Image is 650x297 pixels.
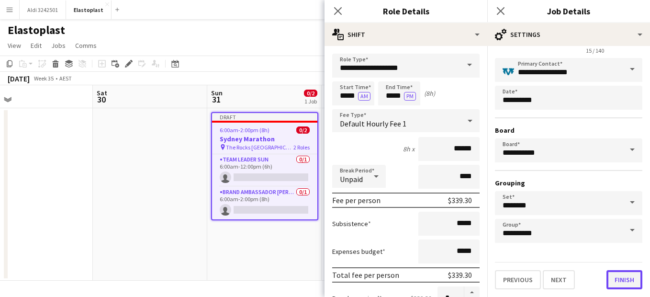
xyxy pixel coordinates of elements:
[606,270,642,289] button: Finish
[212,135,317,143] h3: Sydney Marathon
[332,270,399,280] div: Total fee per person
[95,94,107,105] span: 30
[59,75,72,82] div: AEST
[358,92,370,101] button: AM
[293,144,310,151] span: 2 Roles
[578,47,612,54] span: 15 / 140
[220,126,269,134] span: 6:00am-2:00pm (8h)
[8,41,21,50] span: View
[31,41,42,50] span: Edit
[47,39,69,52] a: Jobs
[8,74,30,83] div: [DATE]
[424,89,435,98] div: (8h)
[296,126,310,134] span: 0/2
[325,23,487,46] div: Shift
[4,39,25,52] a: View
[332,195,381,205] div: Fee per person
[8,23,65,37] h1: Elastoplast
[340,119,406,128] span: Default Hourly Fee 1
[212,154,317,187] app-card-role: Team Leader Sun0/16:00am-12:00pm (6h)
[403,145,415,153] div: 8h x
[487,5,650,17] h3: Job Details
[543,270,575,289] button: Next
[211,112,318,220] app-job-card: Draft6:00am-2:00pm (8h)0/2Sydney Marathon The Rocks [GEOGRAPHIC_DATA]2 RolesTeam Leader Sun0/16:0...
[404,92,416,101] button: PM
[210,94,223,105] span: 31
[32,75,56,82] span: Week 35
[66,0,112,19] button: Elastoplast
[340,174,363,184] span: Unpaid
[495,126,642,135] h3: Board
[325,5,487,17] h3: Role Details
[332,247,385,256] label: Expenses budget
[71,39,101,52] a: Comms
[226,144,293,151] span: The Rocks [GEOGRAPHIC_DATA]
[212,187,317,219] app-card-role: Brand Ambassador [PERSON_NAME]0/16:00am-2:00pm (8h)
[27,39,45,52] a: Edit
[448,270,472,280] div: $339.30
[495,270,541,289] button: Previous
[212,113,317,121] div: Draft
[51,41,66,50] span: Jobs
[304,90,317,97] span: 0/2
[448,195,472,205] div: $339.30
[75,41,97,50] span: Comms
[211,89,223,97] span: Sun
[487,23,650,46] div: Settings
[304,98,317,105] div: 1 Job
[324,94,338,105] span: 1
[332,219,371,228] label: Subsistence
[97,89,107,97] span: Sat
[495,179,642,187] h3: Grouping
[20,0,66,19] button: Aldi 3242501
